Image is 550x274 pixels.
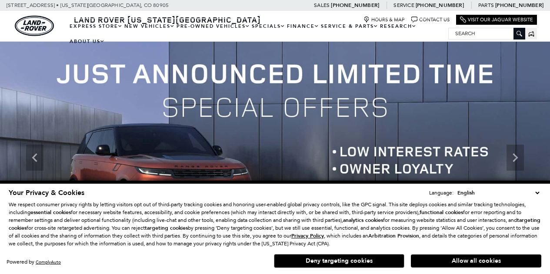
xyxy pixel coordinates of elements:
strong: essential cookies [30,209,71,216]
a: [PHONE_NUMBER] [331,2,379,9]
a: Contact Us [411,17,450,23]
a: EXPRESS STORE [69,19,123,34]
span: Sales [314,2,330,8]
a: Pre-Owned Vehicles [176,19,251,34]
a: About Us [69,34,106,49]
a: Land Rover [US_STATE][GEOGRAPHIC_DATA] [69,14,266,25]
select: Language Select [455,188,541,197]
a: Finance [286,19,320,34]
input: Search [449,28,525,39]
a: [PHONE_NUMBER] [416,2,464,9]
img: Land Rover [15,16,54,36]
div: Language: [429,190,453,195]
div: Previous [26,145,43,171]
a: New Vehicles [123,19,176,34]
nav: Main Navigation [69,19,448,49]
strong: Arbitration Provision [368,232,419,239]
span: Land Rover [US_STATE][GEOGRAPHIC_DATA] [74,14,261,25]
a: Research [379,19,417,34]
strong: targeting cookies [145,224,188,231]
strong: analytics cookies [343,217,383,224]
a: ComplyAuto [36,259,61,265]
div: Powered by [7,259,61,265]
span: Parts [478,2,494,8]
button: Allow all cookies [411,254,541,267]
button: Deny targeting cookies [274,254,404,268]
span: Your Privacy & Cookies [9,188,84,198]
a: land-rover [15,16,54,36]
u: Privacy Policy [291,232,324,239]
a: [PHONE_NUMBER] [495,2,543,9]
a: Specials [251,19,286,34]
strong: functional cookies [420,209,463,216]
p: We respect consumer privacy rights by letting visitors opt out of third-party tracking cookies an... [9,201,541,248]
a: [STREET_ADDRESS] • [US_STATE][GEOGRAPHIC_DATA], CO 80905 [7,2,169,8]
div: Next [507,145,524,171]
a: Hours & Map [363,17,405,23]
span: Service [393,2,414,8]
a: Visit Our Jaguar Website [460,17,533,23]
a: Privacy Policy [291,233,324,239]
a: Service & Parts [320,19,379,34]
